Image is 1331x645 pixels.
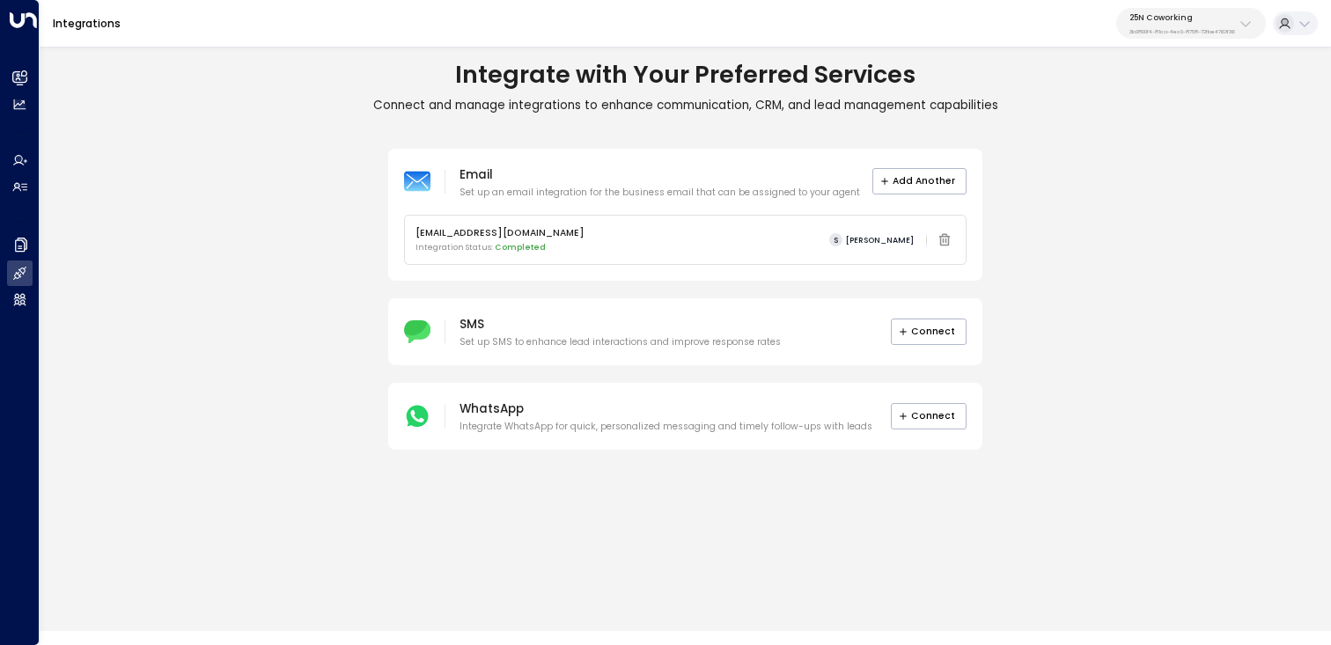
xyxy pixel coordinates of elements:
p: Email [460,165,860,186]
p: WhatsApp [460,399,872,420]
p: Set up an email integration for the business email that can be assigned to your agent [460,186,860,200]
a: Integrations [53,16,121,31]
span: Email integration cannot be deleted while linked to an active agent. Please deactivate the agent ... [933,229,955,252]
span: Completed [495,242,546,253]
button: Add Another [872,168,967,194]
p: 3b9800f4-81ca-4ec0-8758-72fbe4763f36 [1129,28,1235,35]
button: Connect [891,319,967,345]
p: SMS [460,314,781,335]
p: Integration Status: [415,242,585,254]
button: Connect [891,403,967,429]
button: 25N Coworking3b9800f4-81ca-4ec0-8758-72fbe4763f36 [1116,8,1266,39]
p: 25N Coworking [1129,12,1235,23]
button: S[PERSON_NAME] [824,231,919,249]
h1: Integrate with Your Preferred Services [40,60,1331,89]
p: Set up SMS to enhance lead interactions and improve response rates [460,335,781,349]
p: Connect and manage integrations to enhance communication, CRM, and lead management capabilities [40,98,1331,114]
span: [PERSON_NAME] [846,236,914,245]
p: Integrate WhatsApp for quick, personalized messaging and timely follow-ups with leads [460,420,872,434]
p: [EMAIL_ADDRESS][DOMAIN_NAME] [415,226,585,240]
span: S [829,233,842,246]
